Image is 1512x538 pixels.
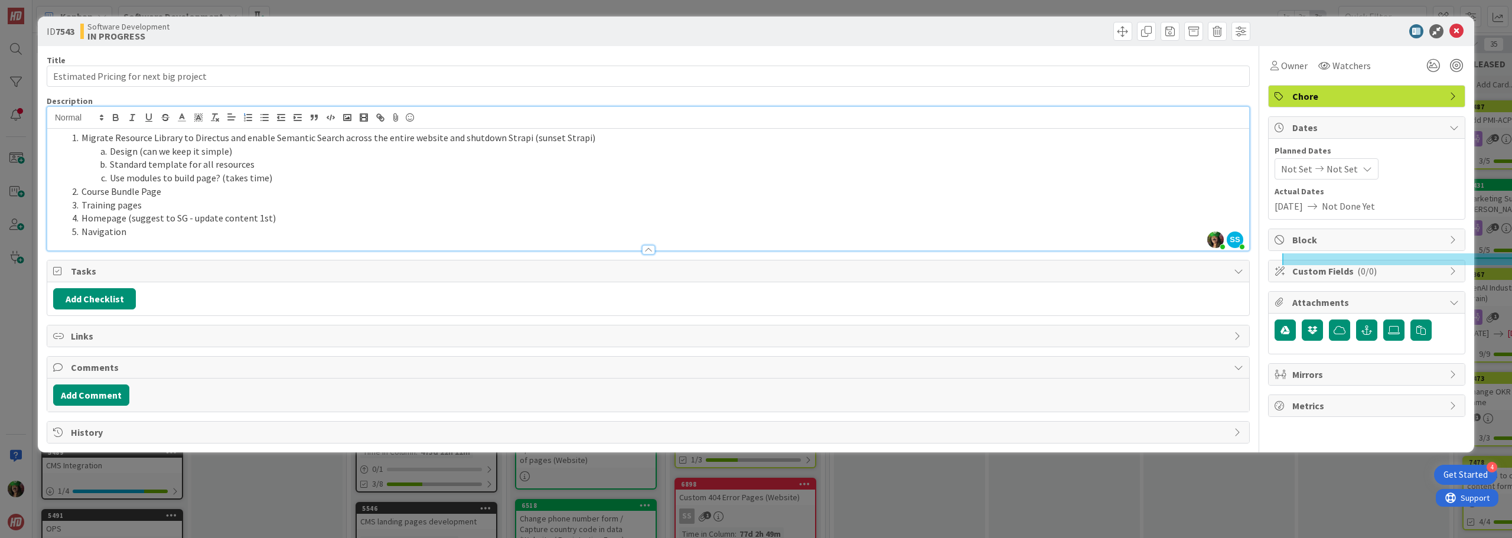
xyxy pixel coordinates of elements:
li: Course Bundle Page [67,185,1243,198]
span: Actual Dates [1275,185,1459,198]
span: Not Set [1327,162,1358,176]
span: Mirrors [1292,367,1443,382]
span: History [71,425,1228,439]
span: Attachments [1292,295,1443,309]
span: Not Done Yet [1322,199,1375,213]
span: Description [47,96,93,106]
span: ( 0/0 ) [1357,265,1377,277]
button: Add Checklist [53,288,136,309]
li: Homepage (suggest to SG - update content 1st) [67,211,1243,225]
img: zMbp8UmSkcuFrGHA6WMwLokxENeDinhm.jpg [1207,231,1224,248]
span: Comments [71,360,1228,374]
span: Custom Fields [1292,264,1443,278]
div: Open Get Started checklist, remaining modules: 4 [1434,465,1497,485]
span: Not Set [1281,162,1312,176]
li: Training pages [67,198,1243,212]
span: Watchers [1332,58,1371,73]
span: Support [25,2,54,16]
span: ID [47,24,74,38]
div: Get Started [1443,469,1488,481]
span: Planned Dates [1275,145,1459,157]
input: type card name here... [47,66,1250,87]
b: 7543 [56,25,74,37]
li: Migrate Resource Library to Directus and enable Semantic Search across the entire website and shu... [67,131,1243,145]
button: Add Comment [53,384,129,406]
li: Standard template for all resources [67,158,1243,171]
li: Navigation [67,225,1243,239]
span: Dates [1292,120,1443,135]
span: SS [1227,231,1243,248]
span: Metrics [1292,399,1443,413]
span: Chore [1292,89,1443,103]
div: 4 [1487,462,1497,472]
span: Owner [1281,58,1308,73]
span: Tasks [71,264,1228,278]
span: Links [71,329,1228,343]
b: IN PROGRESS [87,31,170,41]
li: Design (can we keep it simple) [67,145,1243,158]
span: Software Development [87,22,170,31]
span: Block [1292,233,1443,247]
label: Title [47,55,66,66]
span: [DATE] [1275,199,1303,213]
li: Use modules to build page? (takes time) [67,171,1243,185]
